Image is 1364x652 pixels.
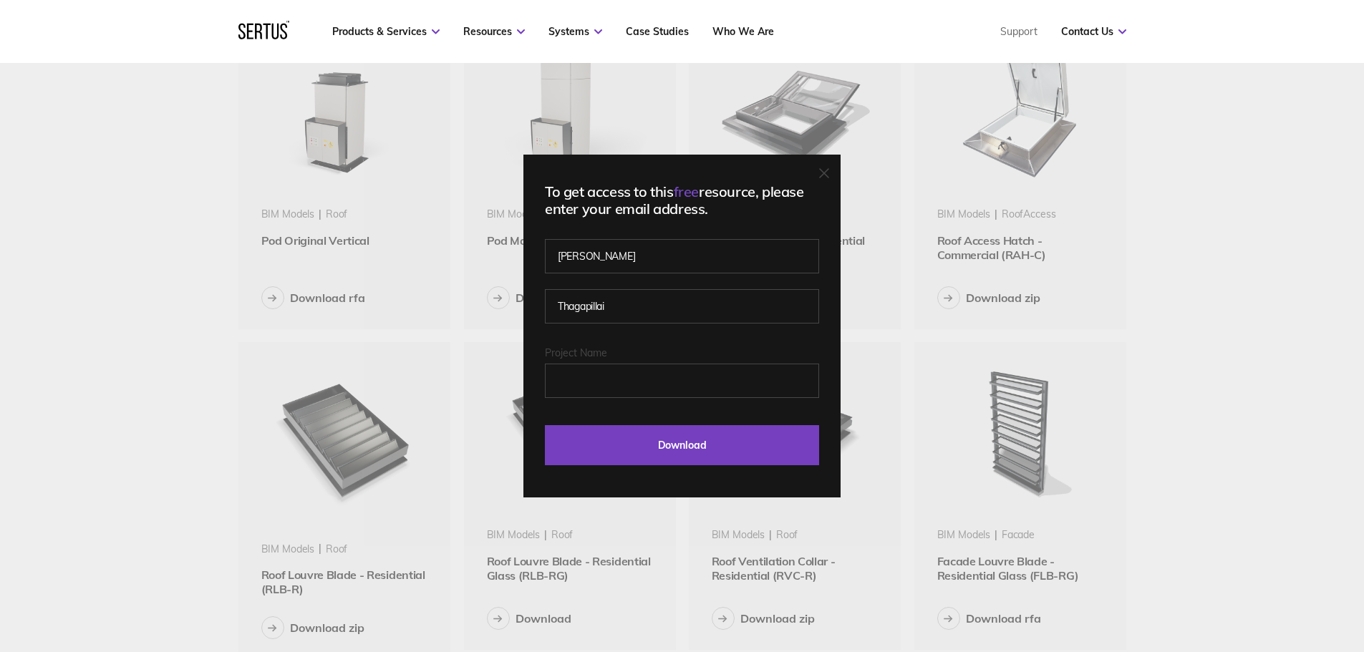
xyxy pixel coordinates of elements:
div: To get access to this resource, please enter your email address. [545,183,819,218]
a: Products & Services [332,25,440,38]
a: Contact Us [1061,25,1126,38]
input: Download [545,425,819,465]
span: free [674,183,699,200]
input: Last name* [545,289,819,323]
input: First name* [545,239,819,273]
a: Case Studies [626,25,689,38]
span: Project Name [545,346,607,359]
a: Systems [548,25,602,38]
a: Who We Are [712,25,774,38]
a: Resources [463,25,525,38]
iframe: Chat Widget [1106,486,1364,652]
a: Support [1000,25,1037,38]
